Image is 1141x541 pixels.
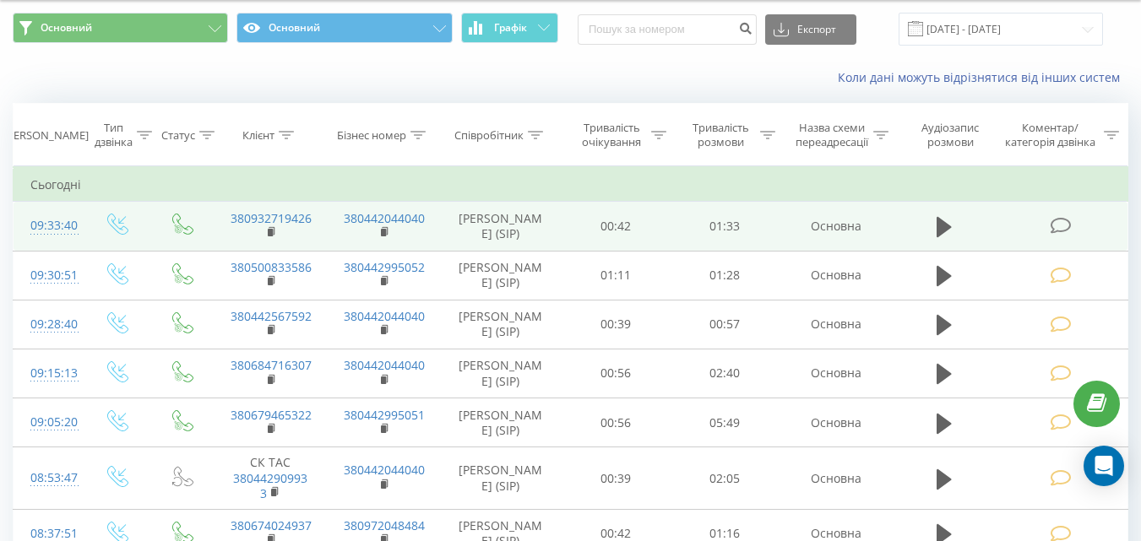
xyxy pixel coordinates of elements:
[780,447,893,510] td: Основна
[344,517,425,533] a: 380972048484
[671,398,780,447] td: 05:49
[671,300,780,349] td: 00:57
[440,251,562,300] td: [PERSON_NAME] (SIP)
[30,357,66,390] div: 09:15:13
[838,69,1128,85] a: Коли дані можуть відрізнятися вiд інших систем
[344,210,425,226] a: 380442044040
[13,13,228,43] button: Основний
[231,210,312,226] a: 380932719426
[344,462,425,478] a: 380442044040
[454,128,524,143] div: Співробітник
[780,349,893,398] td: Основна
[231,407,312,423] a: 380679465322
[440,398,562,447] td: [PERSON_NAME] (SIP)
[30,462,66,495] div: 08:53:47
[344,259,425,275] a: 380442995052
[231,517,312,533] a: 380674024937
[562,202,671,251] td: 00:42
[795,121,869,149] div: Назва схеми переадресації
[233,470,307,501] a: 380442909933
[344,407,425,423] a: 380442995051
[30,259,66,292] div: 09:30:51
[780,300,893,349] td: Основна
[578,14,757,45] input: Пошук за номером
[440,447,562,510] td: [PERSON_NAME] (SIP)
[494,22,527,34] span: Графік
[344,357,425,373] a: 380442044040
[161,128,195,143] div: Статус
[577,121,647,149] div: Тривалість очікування
[780,202,893,251] td: Основна
[562,447,671,510] td: 00:39
[242,128,274,143] div: Клієнт
[30,308,66,341] div: 09:28:40
[780,251,893,300] td: Основна
[908,121,993,149] div: Аудіозапис розмови
[671,447,780,510] td: 02:05
[214,447,327,510] td: СК ТАС
[231,357,312,373] a: 380684716307
[344,308,425,324] a: 380442044040
[440,349,562,398] td: [PERSON_NAME] (SIP)
[1084,446,1124,486] div: Open Intercom Messenger
[780,398,893,447] td: Основна
[686,121,756,149] div: Тривалість розмови
[440,300,562,349] td: [PERSON_NAME] (SIP)
[30,406,66,439] div: 09:05:20
[95,121,133,149] div: Тип дзвінка
[671,251,780,300] td: 01:28
[30,209,66,242] div: 09:33:40
[14,168,1128,202] td: Сьогодні
[41,21,92,35] span: Основний
[562,300,671,349] td: 00:39
[440,202,562,251] td: [PERSON_NAME] (SIP)
[562,398,671,447] td: 00:56
[1001,121,1100,149] div: Коментар/категорія дзвінка
[671,202,780,251] td: 01:33
[562,349,671,398] td: 00:56
[231,259,312,275] a: 380500833586
[671,349,780,398] td: 02:40
[562,251,671,300] td: 01:11
[337,128,406,143] div: Бізнес номер
[231,308,312,324] a: 380442567592
[461,13,558,43] button: Графік
[765,14,856,45] button: Експорт
[3,128,89,143] div: [PERSON_NAME]
[236,13,452,43] button: Основний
